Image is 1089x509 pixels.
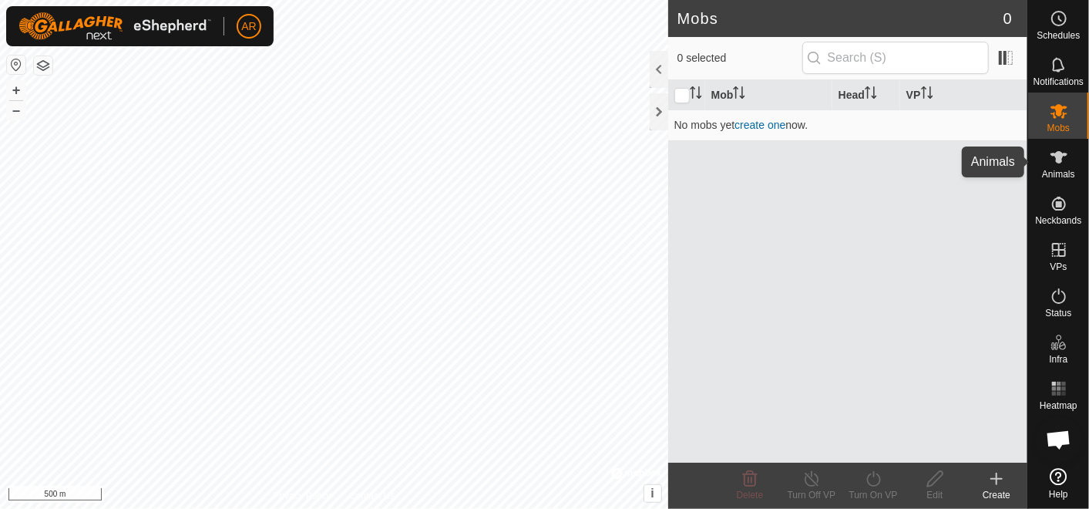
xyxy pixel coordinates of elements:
[1049,490,1068,499] span: Help
[802,42,989,74] input: Search (S)
[921,89,933,101] p-sorticon: Activate to sort
[34,56,52,75] button: Map Layers
[842,488,904,502] div: Turn On VP
[966,488,1027,502] div: Create
[241,19,256,35] span: AR
[1047,123,1070,133] span: Mobs
[1034,77,1084,86] span: Notifications
[734,119,785,131] a: create one
[7,101,25,120] button: –
[1045,308,1071,318] span: Status
[677,9,1003,28] h2: Mobs
[1042,170,1075,179] span: Animals
[705,80,832,110] th: Mob
[1040,401,1077,410] span: Heatmap
[677,50,802,66] span: 0 selected
[1049,355,1067,364] span: Infra
[832,80,900,110] th: Head
[1028,462,1089,505] a: Help
[1050,262,1067,271] span: VPs
[1035,216,1081,225] span: Neckbands
[904,488,966,502] div: Edit
[1036,416,1082,463] div: Open chat
[349,489,395,503] a: Contact Us
[7,81,25,99] button: +
[18,12,211,40] img: Gallagher Logo
[1037,31,1080,40] span: Schedules
[733,89,745,101] p-sorticon: Activate to sort
[900,80,1027,110] th: VP
[273,489,331,503] a: Privacy Policy
[644,485,661,502] button: i
[737,490,764,501] span: Delete
[1003,7,1012,30] span: 0
[650,487,654,500] span: i
[690,89,702,101] p-sorticon: Activate to sort
[7,56,25,74] button: Reset Map
[781,488,842,502] div: Turn Off VP
[668,110,1027,140] td: No mobs yet now.
[865,89,877,101] p-sorticon: Activate to sort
